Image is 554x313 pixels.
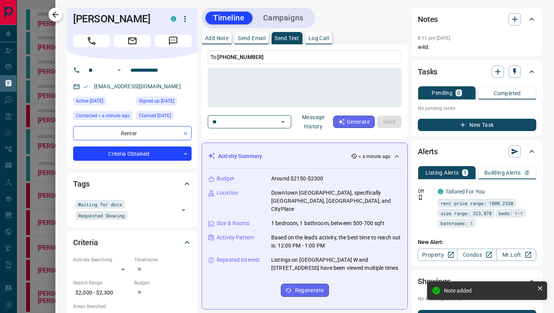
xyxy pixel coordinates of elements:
span: Call [73,35,110,47]
p: Budget [217,175,234,183]
div: Tue Aug 12 2025 [73,97,132,108]
p: Timeframe: [134,256,192,263]
p: Activity Pattern [217,234,254,242]
div: Criteria [73,233,192,252]
span: Signed up [DATE] [139,97,174,105]
a: Condos [457,249,497,261]
p: Around $2150-$2300 [271,175,323,183]
button: Campaigns [255,12,311,24]
button: Regenerate [281,284,329,297]
div: Sat Nov 16 2024 [136,97,192,108]
div: Tags [73,175,192,193]
h2: Tags [73,178,89,190]
h2: Notes [418,13,438,25]
p: Size & Rooms [217,219,250,227]
p: 0 [526,170,529,175]
button: Message History [294,111,333,133]
span: Message [155,35,192,47]
span: beds: 1-1 [499,209,523,217]
button: Generate [333,116,375,128]
div: Alerts [418,142,536,161]
p: Building Alerts [484,170,521,175]
p: Location [217,189,238,197]
p: Listings on [GEOGRAPHIC_DATA] W and [STREET_ADDRESS] have been viewed multiple times [271,256,401,272]
div: Note added [444,288,534,294]
div: Activity Summary< a minute ago [208,149,401,163]
span: Claimed [DATE] [139,112,171,119]
h2: Criteria [73,236,98,249]
p: < a minute ago [359,153,390,160]
p: Add Note [205,35,229,41]
button: Open [115,66,124,75]
p: Pending [432,90,452,96]
div: Tasks [418,62,536,81]
div: Notes [418,10,536,29]
span: Email [114,35,151,47]
h2: Showings [418,275,451,288]
span: [PHONE_NUMBER] [217,54,264,60]
h2: Alerts [418,145,438,158]
p: No showings booked [418,295,536,302]
div: Renter [73,126,192,140]
p: Send Text [275,35,299,41]
a: Property [418,249,457,261]
p: Log Call [309,35,329,41]
p: 0 [457,90,460,96]
p: Completed [494,91,521,96]
p: Repeated Interest [217,256,260,264]
p: 1 bedroom, 1 bathroom, between 500-700 sqft [271,219,384,227]
p: w4d. [418,43,536,51]
p: Actively Searching: [73,256,130,263]
p: 1 [464,170,467,175]
p: Off [418,188,433,195]
p: Search Range: [73,279,130,286]
div: Showings [418,272,536,291]
div: Sat Aug 16 2025 [73,111,132,122]
p: 8:11 pm [DATE] [418,35,451,41]
p: $2,000 - $2,300 [73,286,130,299]
svg: Email Valid [83,84,88,89]
p: Budget: [134,279,192,286]
span: rent price range: 1800,2530 [441,199,513,207]
span: Contacted < a minute ago [76,112,130,119]
a: Tailored For You [446,188,485,195]
span: Requested Showing [78,212,125,219]
p: Downtown [GEOGRAPHIC_DATA], specifically [GEOGRAPHIC_DATA], [GEOGRAPHIC_DATA], and CityPlace [271,189,401,213]
span: bathrooms: 1 [441,219,473,227]
button: New Task [418,119,536,131]
p: To: [208,50,402,64]
div: Sat Nov 16 2024 [136,111,192,122]
p: Activity Summary [218,152,262,160]
a: Mr.Loft [497,249,536,261]
div: condos.ca [171,16,176,22]
p: Based on the lead's activity, the best time to reach out is: 12:00 PM - 1:00 PM [271,234,401,250]
span: Waiting for docs [78,200,122,208]
p: No pending tasks [418,103,536,114]
span: Active [DATE] [76,97,103,105]
p: Areas Searched: [73,303,192,310]
h1: [PERSON_NAME] [73,13,159,25]
button: Timeline [205,12,252,24]
p: New Alert: [418,238,536,246]
a: [EMAIL_ADDRESS][DOMAIN_NAME] [94,83,181,89]
div: condos.ca [438,189,443,194]
span: size range: 323,878 [441,209,492,217]
button: Open [178,205,189,215]
button: Open [277,116,288,127]
div: Criteria Obtained [73,146,192,161]
p: Listing Alerts [426,170,459,175]
p: Send Email [238,35,265,41]
svg: Push Notification Only [418,195,423,200]
h2: Tasks [418,66,437,78]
